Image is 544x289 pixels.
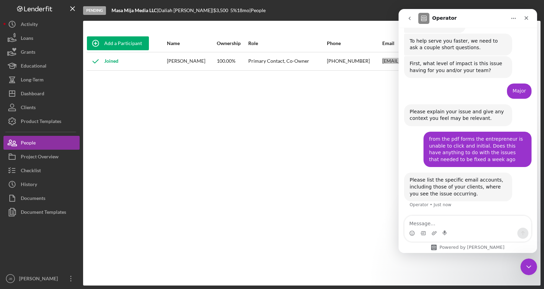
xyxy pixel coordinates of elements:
[21,31,33,47] div: Loans
[382,41,486,46] div: Email
[3,136,80,150] button: People
[21,45,35,61] div: Grants
[21,100,36,116] div: Clients
[230,8,237,13] div: 5 %
[3,59,80,73] button: Educational
[21,17,38,33] div: Activity
[3,150,80,164] button: Project Overview
[3,17,80,31] button: Activity
[167,53,216,70] div: [PERSON_NAME]
[21,150,59,165] div: Project Overview
[21,177,37,193] div: History
[21,73,44,88] div: Long-Term
[249,8,266,13] div: | People
[87,36,149,50] button: Add a Participant
[21,114,61,130] div: Product Templates
[327,41,382,46] div: Phone
[3,191,80,205] button: Documents
[87,53,118,70] div: Joined
[217,41,248,46] div: Ownership
[104,36,142,50] div: Add a Participant
[3,205,80,219] button: Document Templates
[248,41,326,46] div: Role
[3,164,80,177] button: Checklist
[3,73,80,87] button: Long-Term
[399,9,537,253] iframe: Intercom live chat
[237,8,249,13] div: 18 mo
[217,53,248,70] div: 100.00%
[3,45,80,59] button: Grants
[382,58,464,64] a: [EMAIL_ADDRESS][DOMAIN_NAME]
[3,100,80,114] button: Clients
[21,164,41,179] div: Checklist
[248,53,326,70] div: Primary Contact, Co-Owner
[213,8,230,13] div: $3,500
[167,41,216,46] div: Name
[3,31,80,45] button: Loans
[327,53,382,70] div: [PHONE_NUMBER]
[8,277,12,281] text: JB
[112,8,158,13] div: |
[21,191,45,207] div: Documents
[17,272,62,287] div: [PERSON_NAME]
[112,7,157,13] b: Masa Mija Media LLC
[520,259,537,275] iframe: Intercom live chat
[21,205,66,221] div: Document Templates
[21,136,36,151] div: People
[3,272,80,286] button: JB[PERSON_NAME]
[21,59,46,75] div: Educational
[3,87,80,100] button: Dashboard
[83,6,106,15] div: Pending
[21,87,44,102] div: Dashboard
[3,177,80,191] button: History
[3,114,80,128] button: Product Templates
[158,8,213,13] div: Daliah [PERSON_NAME] |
